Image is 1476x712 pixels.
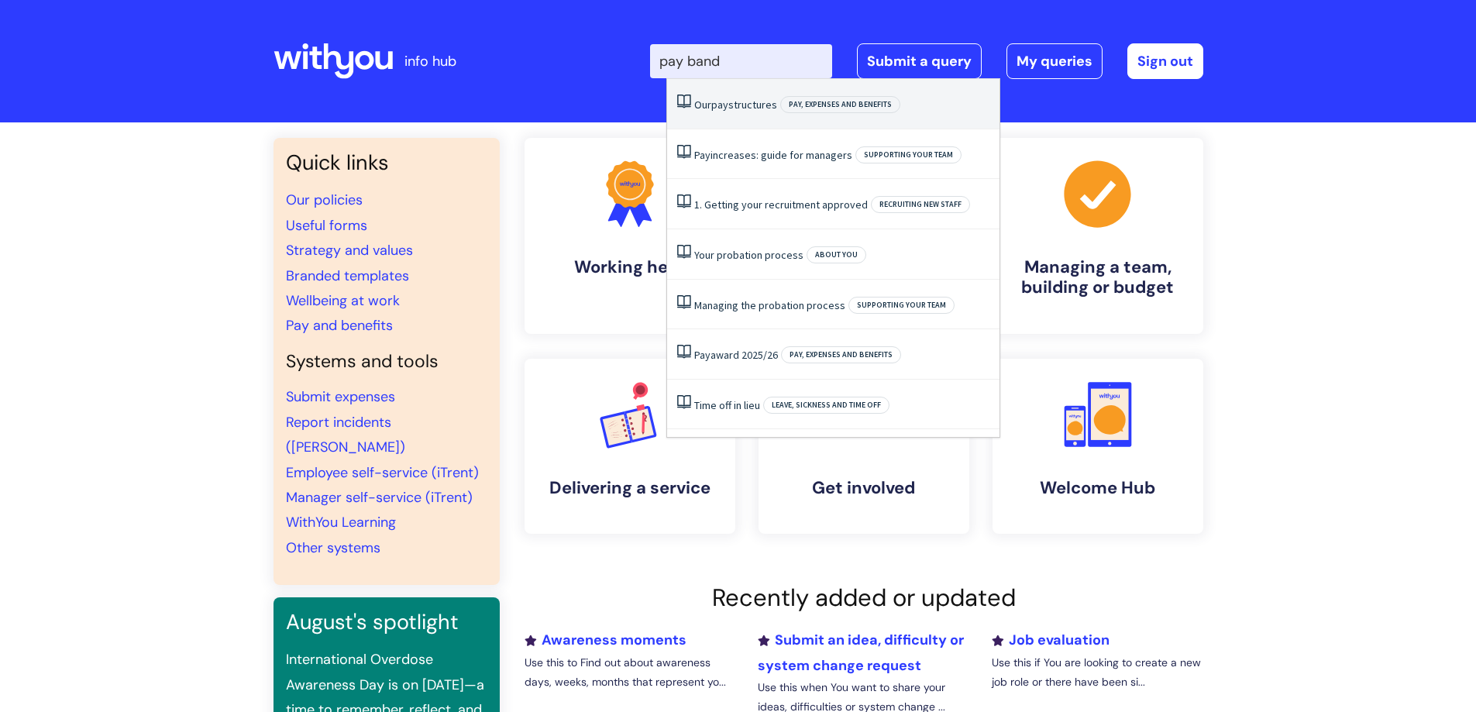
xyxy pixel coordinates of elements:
a: Get involved [759,359,969,534]
span: Recruiting new staff [871,196,970,213]
a: Managing a team, building or budget [993,138,1203,334]
h4: Managing a team, building or budget [1005,257,1191,298]
a: Delivering a service [525,359,735,534]
a: Managing the probation process [694,298,845,312]
input: Search [650,44,832,78]
a: Sign out [1127,43,1203,79]
span: About you [807,246,866,263]
h3: August's spotlight [286,610,487,635]
span: Pay [694,148,710,162]
a: Ourpaystructures [694,98,777,112]
a: Working here [525,138,735,334]
a: Wellbeing at work [286,291,400,310]
p: Use this if You are looking to create a new job role or there have been si... [992,653,1202,692]
a: Pay and benefits [286,316,393,335]
a: Welcome Hub [993,359,1203,534]
h4: Systems and tools [286,351,487,373]
p: info hub [404,49,456,74]
a: Strategy and values [286,241,413,260]
p: Use this to Find out about awareness days, weeks, months that represent yo... [525,653,735,692]
a: Job evaluation [992,631,1110,649]
a: Payaward 2025/26 [694,348,778,362]
h4: Get involved [771,478,957,498]
a: 1. Getting your recruitment approved [694,198,868,212]
span: Leave, sickness and time off [763,397,889,414]
a: WithYou Learning [286,513,396,531]
h3: Quick links [286,150,487,175]
a: Submit an idea, difficulty or system change request [758,631,964,674]
a: Our policies [286,191,363,209]
a: Report incidents ([PERSON_NAME]) [286,413,405,456]
div: | - [650,43,1203,79]
a: Submit a query [857,43,982,79]
a: Branded templates [286,267,409,285]
a: Useful forms [286,216,367,235]
a: Manager self-service (iTrent) [286,488,473,507]
a: Awareness moments [525,631,686,649]
span: pay [711,98,728,112]
span: Pay, expenses and benefits [780,96,900,113]
span: Pay, expenses and benefits [781,346,901,363]
span: Supporting your team [848,297,955,314]
a: Employee self-service (iTrent) [286,463,479,482]
h4: Welcome Hub [1005,478,1191,498]
a: Other systems [286,538,380,557]
a: Time off in lieu [694,398,760,412]
h4: Delivering a service [537,478,723,498]
a: Your probation process [694,248,803,262]
a: Submit expenses [286,387,395,406]
h2: Recently added or updated [525,583,1203,612]
span: Pay [694,348,710,362]
a: My queries [1006,43,1103,79]
span: Supporting your team [855,146,962,163]
h4: Working here [537,257,723,277]
a: Payincreases: guide for managers [694,148,852,162]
